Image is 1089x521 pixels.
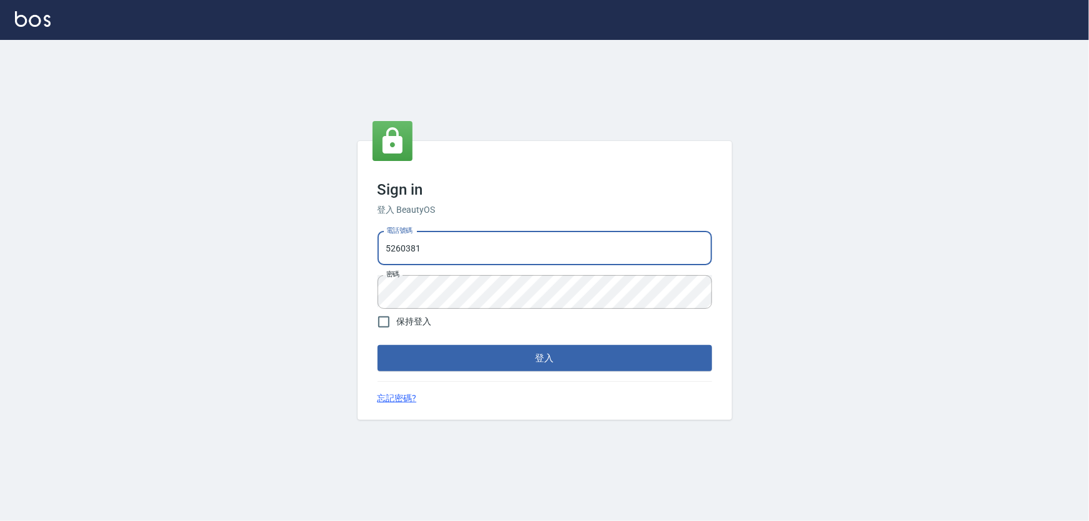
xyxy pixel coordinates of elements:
label: 電話號碼 [386,226,413,235]
span: 保持登入 [397,315,432,328]
img: Logo [15,11,51,27]
a: 忘記密碼? [378,392,417,405]
label: 密碼 [386,270,399,279]
button: 登入 [378,345,712,371]
h6: 登入 BeautyOS [378,203,712,217]
h3: Sign in [378,181,712,198]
